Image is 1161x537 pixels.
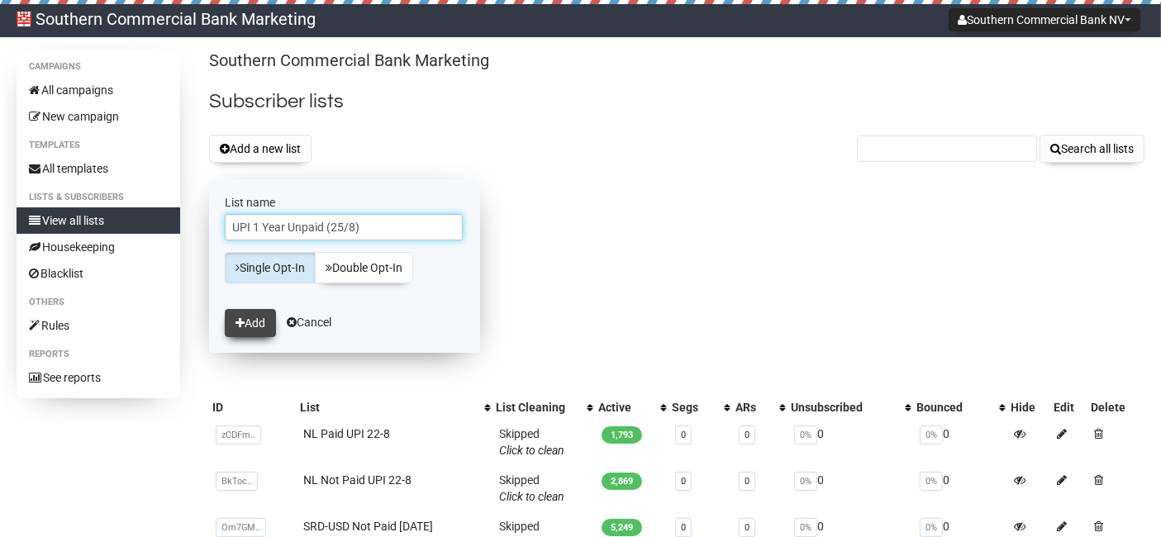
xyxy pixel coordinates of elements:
th: Edit: No sort applied, sorting is disabled [1050,396,1087,419]
span: BkToc.. [216,472,258,491]
a: Rules [17,312,180,339]
li: Others [17,292,180,312]
div: ID [212,399,293,416]
a: Click to clean [499,444,564,457]
a: 0 [681,430,686,440]
span: Om7GM.. [216,518,266,537]
a: All campaigns [17,77,180,103]
th: Delete: No sort applied, sorting is disabled [1087,396,1144,419]
a: 0 [745,522,749,533]
a: Click to clean [499,490,564,503]
span: 0% [920,425,943,444]
a: See reports [17,364,180,391]
div: Active [598,399,652,416]
div: List Cleaning [496,399,578,416]
a: NL Not Paid UPI 22-8 [303,473,412,487]
span: 1,793 [602,426,642,444]
p: Southern Commercial Bank Marketing [209,50,1144,72]
li: Reports [17,345,180,364]
th: Active: No sort applied, activate to apply an ascending sort [595,396,669,419]
a: Blacklist [17,260,180,287]
span: 0% [920,518,943,537]
li: Templates [17,135,180,155]
td: 0 [913,419,1007,465]
button: Southern Commercial Bank NV [949,8,1140,31]
td: 0 [787,465,913,511]
button: Add a new list [209,135,312,163]
div: Hide [1011,399,1047,416]
span: 0% [794,518,817,537]
span: 0% [794,425,817,444]
a: 0 [745,476,749,487]
th: Hide: No sort applied, sorting is disabled [1007,396,1050,419]
div: Segs [672,399,716,416]
button: Search all lists [1040,135,1144,163]
th: List: No sort applied, activate to apply an ascending sort [297,396,492,419]
button: Add [225,309,276,337]
a: NL Paid UPI 22-8 [303,427,390,440]
li: Lists & subscribers [17,188,180,207]
a: New campaign [17,103,180,130]
th: Unsubscribed: No sort applied, activate to apply an ascending sort [787,396,913,419]
span: 0% [794,472,817,491]
td: 0 [913,465,1007,511]
a: 0 [681,522,686,533]
th: List Cleaning: No sort applied, activate to apply an ascending sort [492,396,595,419]
td: 0 [787,419,913,465]
div: Bounced [916,399,991,416]
div: List [300,399,476,416]
a: View all lists [17,207,180,234]
div: ARs [735,399,771,416]
a: 0 [681,476,686,487]
a: Double Opt-In [315,252,413,283]
a: 0 [745,430,749,440]
th: ARs: No sort applied, activate to apply an ascending sort [732,396,787,419]
span: Skipped [499,427,564,457]
a: Single Opt-In [225,252,316,283]
div: Unsubscribed [791,399,897,416]
span: 0% [920,472,943,491]
span: 5,249 [602,519,642,536]
a: All templates [17,155,180,182]
li: Campaigns [17,57,180,77]
h2: Subscriber lists [209,87,1144,116]
th: Segs: No sort applied, activate to apply an ascending sort [669,396,732,419]
span: zCDFm.. [216,425,261,444]
div: Edit [1054,399,1084,416]
th: ID: No sort applied, sorting is disabled [209,396,297,419]
a: Housekeeping [17,234,180,260]
img: 1.jpg [17,12,31,26]
input: The name of your new list [225,214,463,240]
span: Skipped [499,473,564,503]
span: 2,869 [602,473,642,490]
th: Bounced: No sort applied, activate to apply an ascending sort [913,396,1007,419]
a: SRD-USD Not Paid [DATE] [303,520,433,533]
a: Cancel [287,316,331,329]
label: List name [225,195,464,210]
div: Delete [1091,399,1141,416]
